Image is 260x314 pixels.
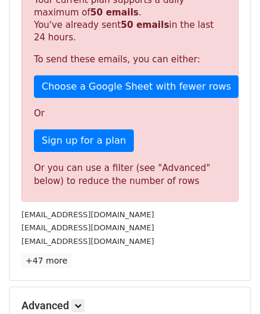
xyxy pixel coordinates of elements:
strong: 50 emails [90,7,139,18]
div: Or you can use a filter (see "Advanced" below) to reduce the number of rows [34,161,226,188]
h5: Advanced [21,299,239,312]
p: Or [34,107,226,120]
p: To send these emails, you can either: [34,53,226,66]
strong: 50 emails [121,20,169,30]
a: Choose a Google Sheet with fewer rows [34,75,239,98]
small: [EMAIL_ADDRESS][DOMAIN_NAME] [21,237,154,246]
small: [EMAIL_ADDRESS][DOMAIN_NAME] [21,223,154,232]
a: Sign up for a plan [34,129,134,152]
a: +47 more [21,253,71,268]
iframe: Chat Widget [201,257,260,314]
small: [EMAIL_ADDRESS][DOMAIN_NAME] [21,210,154,219]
